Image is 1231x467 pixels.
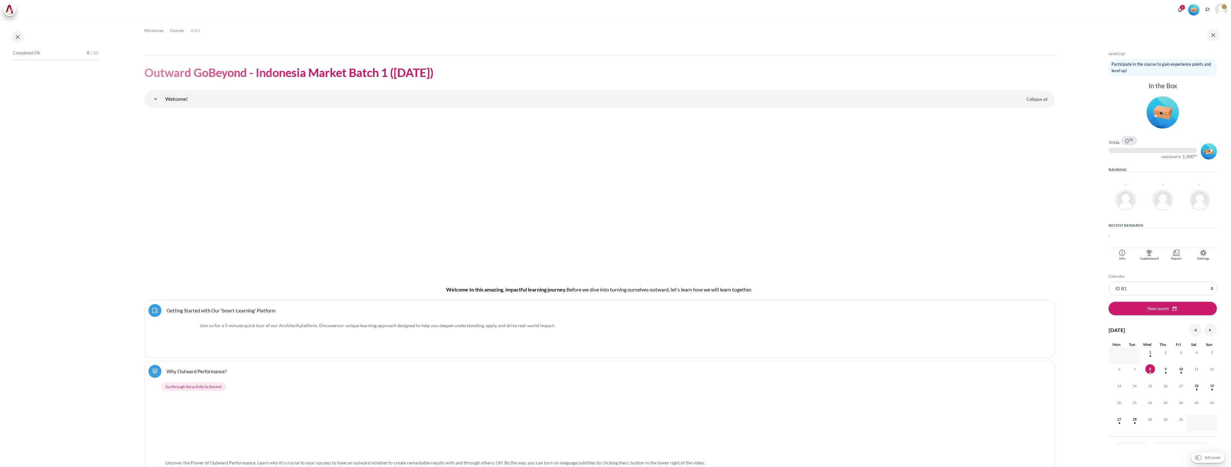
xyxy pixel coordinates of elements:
[165,286,1034,293] h4: Welcome to this amazing, impactful learning journey.
[87,50,90,56] span: 0
[1207,381,1217,391] span: 19
[1161,381,1170,391] span: 16
[1109,81,1217,90] div: In the Box
[1109,248,1136,261] a: Info
[13,49,99,67] a: Completed 0% 0 / 25
[190,27,200,34] a: ID B1
[1191,256,1215,261] div: Settings
[1175,5,1185,14] div: Show notification window with 2 new notifications
[1207,364,1217,374] span: 12
[1145,381,1155,391] span: 15
[1112,342,1121,347] span: Mon
[567,286,570,292] span: B
[1180,5,1185,10] div: 2
[170,28,184,33] span: Courses
[144,28,164,33] span: My courses
[13,50,40,56] span: Completed 0%
[1176,367,1186,371] a: Friday, 10 October events
[1176,398,1186,407] span: 24
[165,322,197,354] img: platform logo
[1114,415,1124,424] span: 27
[1114,417,1124,421] a: Monday, 27 October events
[1109,234,1217,240] p: -
[1201,143,1217,159] img: Level #2
[1192,384,1201,388] a: Saturday, 18 October events
[144,25,1055,36] nav: Navigation bar
[1192,348,1201,357] span: 4
[1109,140,1120,145] div: Total
[91,50,99,56] span: / 25
[1176,364,1186,374] span: 10
[3,3,19,16] a: Architeck Architeck
[1164,256,1188,261] div: Report
[165,460,625,465] span: Uncover the Power of Outward Performance. Learn why it's crucial to your success to have an outwa...
[167,307,275,313] a: Getting Started with Our 'Smart-Learning' Platform
[1215,3,1228,16] a: User menu
[625,460,630,465] span: cc
[1145,398,1155,407] span: 22
[1129,342,1135,347] span: Tue
[165,322,1034,329] p: Join us for a 5-minute quick tour of our ArchitecK platform. Discover
[1159,342,1166,347] span: Thu
[1109,59,1217,76] div: Participate in the course to gain experience points and level up!
[1186,4,1202,15] a: Level #1
[1182,154,1194,159] span: 1,500
[1130,364,1140,374] span: 7
[1161,398,1170,407] span: 23
[1137,256,1161,261] div: Leaderboard
[1151,442,1209,453] a: Import or export calendars
[1147,96,1179,129] img: Level #1
[1199,183,1200,187] div: -
[167,368,227,374] a: Why Outward Performance?
[1145,350,1155,354] a: Wednesday, 1 October events
[1192,364,1201,374] span: 11
[1130,398,1140,407] span: 21
[1109,94,1217,129] div: Level #1
[1148,305,1169,312] span: New event
[161,381,1040,393] div: Completion requirements for Why Outward Performance?
[144,65,434,80] h1: Outward GoBeyond - Indonesia Market Batch 1 ([DATE])
[1161,367,1170,371] a: Thursday, 9 October events
[1109,51,1217,56] h5: Level Up!
[1125,138,1129,144] span: 0
[1109,223,1217,228] h5: Recent rewards
[631,460,705,465] span: button in the lower right of the video.
[1136,248,1163,261] a: Leaderboard
[1188,4,1199,15] img: Level #1
[1190,248,1217,261] a: Settings
[1129,138,1133,140] span: xp
[1194,154,1197,156] span: xp
[1207,398,1217,407] span: 26
[1176,415,1186,424] span: 31
[1162,183,1164,187] div: -
[1176,348,1186,357] span: 3
[5,5,14,14] img: Architeck
[190,28,200,33] span: ID B1
[1145,348,1155,357] span: 1
[1145,415,1155,424] span: 29
[1115,442,1148,453] a: Full calendar
[1022,94,1052,105] a: Collapse all
[1176,342,1181,347] span: Fri
[1206,342,1212,347] span: Sun
[1125,183,1127,187] div: -
[1203,5,1212,14] button: Languages
[170,27,184,34] a: Courses
[1114,364,1124,374] span: 6
[149,93,162,106] a: Welcome!
[1143,342,1151,347] span: Wed
[1145,367,1155,371] a: Today Wednesday, 8 October
[1207,348,1217,357] span: 5
[1192,398,1201,407] span: 25
[337,323,555,328] span: .
[144,27,164,34] a: My courses
[1192,381,1201,391] span: 18
[337,323,554,328] span: our unique learning approach designed to help you deepen understanding, apply, and drive real-wor...
[1114,381,1124,391] span: 13
[1161,348,1170,357] span: 2
[1163,248,1190,261] a: Report
[1109,326,1125,334] h4: [DATE]
[1130,381,1140,391] span: 14
[1109,274,1217,279] h5: Calendar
